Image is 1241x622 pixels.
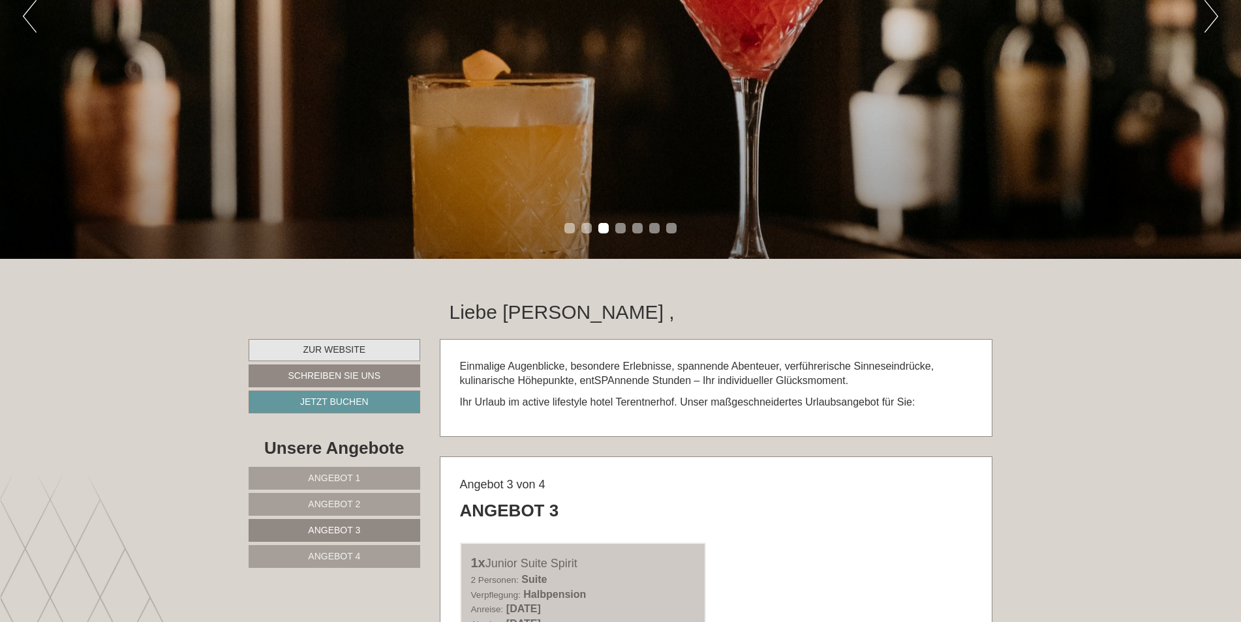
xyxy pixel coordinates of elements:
a: Zur Website [249,339,420,361]
b: 1x [471,555,485,570]
b: Halbpension [523,589,586,600]
span: Angebot 1 [308,473,360,483]
div: Angebot 3 [460,499,559,523]
p: Ihr Urlaub im active lifestyle hotel Terentnerhof. Unser maßgeschneidertes Urlaubsangebot für Sie: [460,395,973,410]
a: Schreiben Sie uns [249,364,420,387]
small: Verpflegung: [471,590,521,600]
small: Anreise: [471,604,504,614]
span: Angebot 4 [308,551,360,561]
span: Angebot 3 von 4 [460,478,545,491]
h1: Liebe [PERSON_NAME] , [450,301,675,323]
span: Angebot 2 [308,499,360,509]
b: [DATE] [506,603,541,614]
p: Einmalige Augenblicke, besondere Erlebnisse, spannende Abenteuer, verführerische Sinneseindrücke,... [460,359,973,389]
small: 2 Personen: [471,575,519,585]
b: Suite [521,574,547,585]
div: Junior Suite Spirit [471,554,696,572]
div: Unsere Angebote [249,436,420,460]
span: Angebot 3 [308,525,360,535]
a: Jetzt buchen [249,391,420,413]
